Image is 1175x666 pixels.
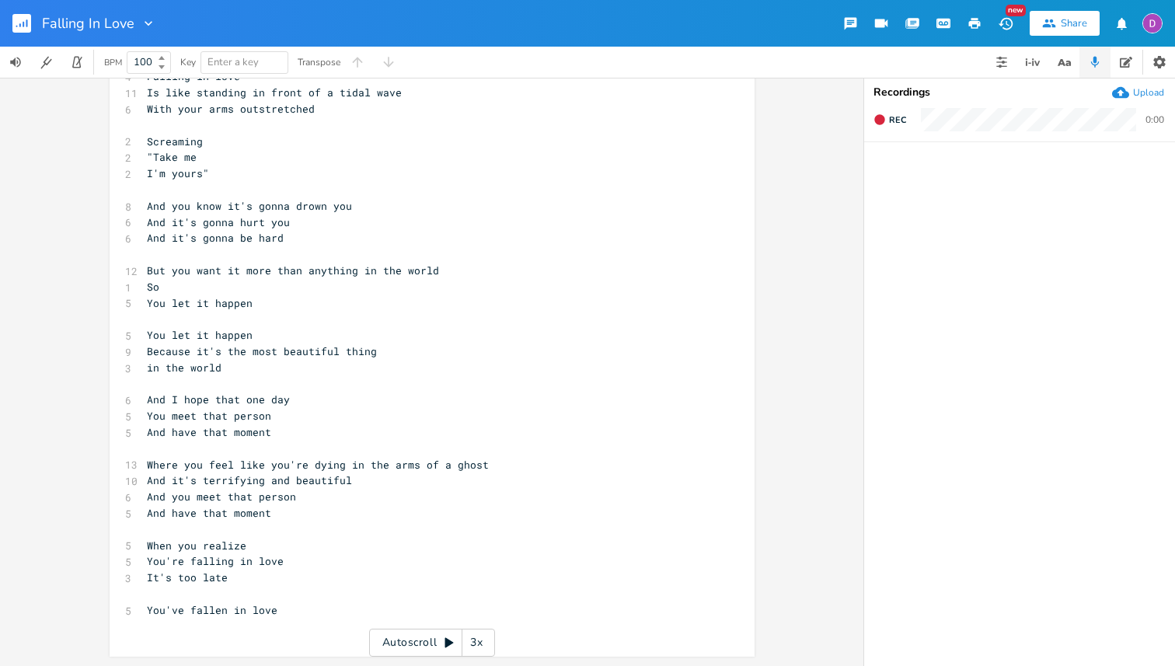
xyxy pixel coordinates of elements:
div: 3x [462,629,490,657]
div: Share [1061,16,1087,30]
span: When you realize [147,539,246,553]
span: Screaming [147,134,203,148]
button: Upload [1112,84,1164,101]
span: You meet that person [147,409,271,423]
div: Transpose [298,58,340,67]
span: in the world [147,361,221,375]
span: Enter a key [207,55,259,69]
span: With your arms outstretched [147,102,315,116]
button: Share [1030,11,1100,36]
span: And you meet that person [147,490,296,504]
span: And I hope that one day [147,392,290,406]
img: Dylan [1142,13,1163,33]
span: Because it's the most beautiful thing [147,344,377,358]
span: You've fallen in love [147,603,277,617]
span: And it's gonna hurt you [147,215,290,229]
div: Key [180,58,196,67]
div: New [1006,5,1026,16]
span: But you want it more than anything in the world [147,263,439,277]
span: I'm yours" [147,166,209,180]
div: BPM [104,58,122,67]
span: "Take me [147,150,197,164]
span: Is like standing in front of a tidal wave [147,85,402,99]
span: And have that moment [147,506,271,520]
span: So [147,280,159,294]
button: Rec [867,107,912,132]
span: Rec [889,114,906,126]
span: And you know it's gonna drown you [147,199,352,213]
button: New [990,9,1021,37]
div: Upload [1133,86,1164,99]
div: 0:00 [1145,115,1164,124]
span: You let it happen [147,328,253,342]
span: Where you feel like you're dying in the arms of a ghost [147,458,489,472]
div: Recordings [873,87,1166,98]
span: And have that moment [147,425,271,439]
span: And it's gonna be hard [147,231,284,245]
span: You're falling in love [147,554,284,568]
span: Falling In Love [42,16,134,30]
span: You let it happen [147,296,253,310]
span: It's too late [147,570,228,584]
span: And it's terrifying and beautiful [147,473,352,487]
div: Autoscroll [369,629,495,657]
